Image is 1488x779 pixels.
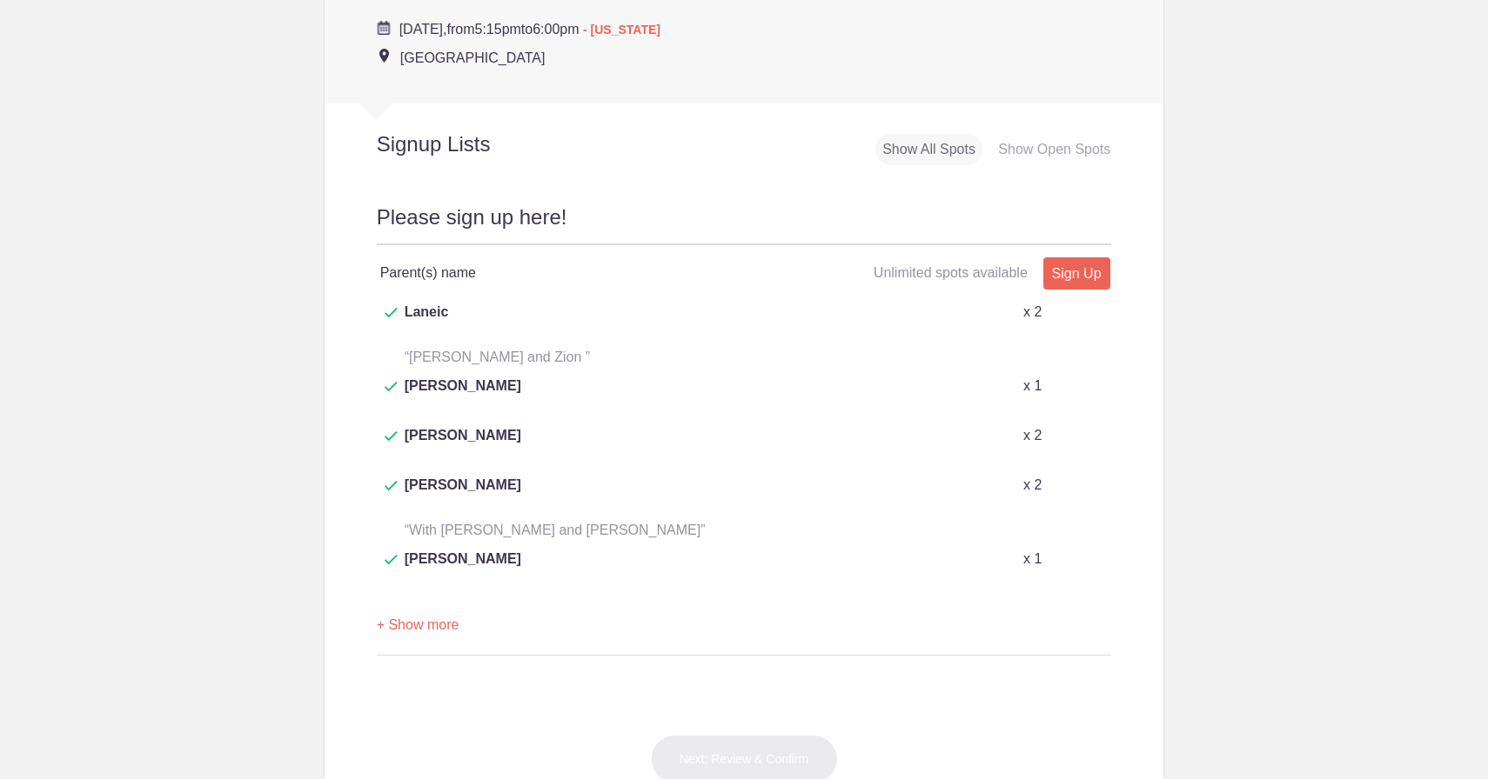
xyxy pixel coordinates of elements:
[875,134,982,166] div: Show All Spots
[1023,549,1042,569] p: x 1
[385,382,398,392] img: Check dark green
[380,263,744,283] h4: Parent(s) name
[405,350,590,364] span: “[PERSON_NAME] and Zion ”
[583,23,660,37] span: - [US_STATE]
[385,555,398,565] img: Check dark green
[377,203,1112,245] h2: Please sign up here!
[385,431,398,442] img: Check dark green
[379,49,389,63] img: Event location
[1043,257,1110,290] a: Sign Up
[385,481,398,491] img: Check dark green
[405,549,521,590] span: [PERSON_NAME]
[474,22,520,37] span: 5:15pm
[399,22,660,37] span: from to
[991,134,1117,166] div: Show Open Spots
[400,50,546,65] span: [GEOGRAPHIC_DATA]
[405,523,706,537] span: “With [PERSON_NAME] and [PERSON_NAME]”
[325,131,605,157] h2: Signup Lists
[377,21,391,35] img: Cal purple
[1023,475,1042,496] p: x 2
[405,475,521,516] span: [PERSON_NAME]
[399,22,447,37] span: [DATE],
[874,265,1028,280] span: Unlimited spots available
[385,308,398,318] img: Check dark green
[405,425,521,467] span: [PERSON_NAME]
[1023,302,1042,323] p: x 2
[405,302,449,343] span: Laneic
[1023,376,1042,396] p: x 1
[1023,425,1042,446] p: x 2
[533,22,579,37] span: 6:00pm
[377,598,459,653] button: + Show more
[405,376,521,417] span: [PERSON_NAME]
